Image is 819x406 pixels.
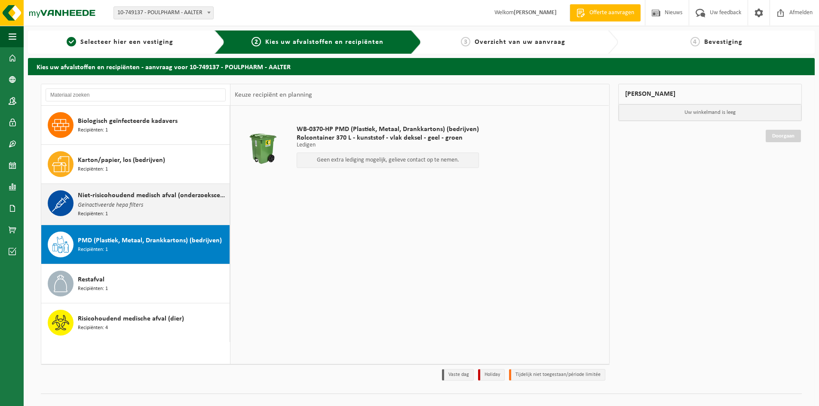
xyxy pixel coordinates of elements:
button: Niet-risicohoudend medisch afval (onderzoekscentra) Geïnactiveerde hepa filters Recipiënten: 1 [41,184,230,225]
p: Geen extra lediging mogelijk, gelieve contact op te nemen. [301,157,474,163]
span: 2 [252,37,261,46]
span: Recipiënten: 1 [78,126,108,134]
span: 4 [690,37,700,46]
div: Keuze recipiënt en planning [230,84,316,106]
span: 1 [67,37,76,46]
span: WB-0370-HP PMD (Plastiek, Metaal, Drankkartons) (bedrijven) [297,125,479,134]
p: Ledigen [297,142,479,148]
span: Geïnactiveerde hepa filters [78,201,143,210]
div: [PERSON_NAME] [618,84,802,104]
span: Overzicht van uw aanvraag [475,39,565,46]
button: Restafval Recipiënten: 1 [41,264,230,303]
li: Holiday [478,369,505,381]
strong: [PERSON_NAME] [514,9,557,16]
li: Vaste dag [442,369,474,381]
span: Selecteer hier een vestiging [80,39,173,46]
span: 3 [461,37,470,46]
button: Risicohoudend medische afval (dier) Recipiënten: 4 [41,303,230,342]
span: 10-749137 - POULPHARM - AALTER [114,7,213,19]
span: Recipiënten: 1 [78,285,108,293]
span: Niet-risicohoudend medisch afval (onderzoekscentra) [78,190,227,201]
span: Restafval [78,275,104,285]
span: Risicohoudend medische afval (dier) [78,314,184,324]
p: Uw winkelmand is leeg [619,104,802,121]
button: Biologisch geïnfecteerde kadavers Recipiënten: 1 [41,106,230,145]
span: Offerte aanvragen [587,9,636,17]
a: Offerte aanvragen [570,4,641,21]
span: Recipiënten: 4 [78,324,108,332]
a: 1Selecteer hier een vestiging [32,37,208,47]
input: Materiaal zoeken [46,89,226,101]
span: Recipiënten: 1 [78,246,108,254]
span: Rolcontainer 370 L - kunststof - vlak deksel - geel - groen [297,134,479,142]
span: Recipiënten: 1 [78,210,108,218]
button: Karton/papier, los (bedrijven) Recipiënten: 1 [41,145,230,184]
span: 10-749137 - POULPHARM - AALTER [113,6,214,19]
span: PMD (Plastiek, Metaal, Drankkartons) (bedrijven) [78,235,222,246]
span: Kies uw afvalstoffen en recipiënten [265,39,383,46]
span: Recipiënten: 1 [78,165,108,174]
span: Biologisch geïnfecteerde kadavers [78,116,178,126]
a: Doorgaan [766,130,801,142]
li: Tijdelijk niet toegestaan/période limitée [509,369,605,381]
span: Bevestiging [704,39,742,46]
button: PMD (Plastiek, Metaal, Drankkartons) (bedrijven) Recipiënten: 1 [41,225,230,264]
span: Karton/papier, los (bedrijven) [78,155,165,165]
h2: Kies uw afvalstoffen en recipiënten - aanvraag voor 10-749137 - POULPHARM - AALTER [28,58,815,75]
